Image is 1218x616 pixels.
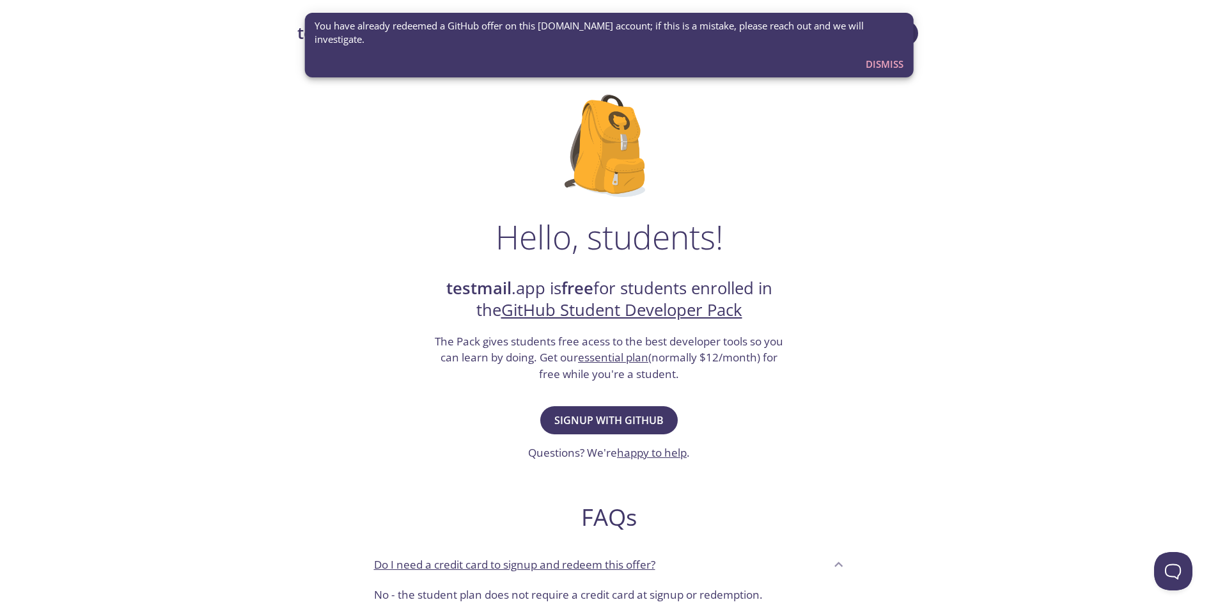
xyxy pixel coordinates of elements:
[554,411,664,429] span: Signup with GitHub
[446,277,511,299] strong: testmail
[1154,552,1192,590] iframe: Help Scout Beacon - Open
[561,277,593,299] strong: free
[433,278,785,322] h2: .app is for students enrolled in the
[578,350,648,365] a: essential plan
[540,406,678,434] button: Signup with GitHub
[565,95,653,197] img: github-student-backpack.png
[364,503,855,532] h2: FAQs
[374,587,845,603] p: No - the student plan does not require a credit card at signup or redemption.
[861,52,909,76] button: Dismiss
[433,333,785,383] h3: The Pack gives students free acess to the best developer tools so you can learn by doing. Get our...
[617,445,687,460] a: happy to help
[315,19,903,47] span: You have already redeemed a GitHub offer on this [DOMAIN_NAME] account; if this is a mistake, ple...
[364,547,855,581] div: Do I need a credit card to signup and redeem this offer?
[374,557,655,573] p: Do I need a credit card to signup and redeem this offer?
[501,299,742,321] a: GitHub Student Developer Pack
[496,217,723,256] h1: Hello, students!
[528,445,690,461] h3: Questions? We're .
[866,56,903,72] span: Dismiss
[297,22,363,44] strong: testmail
[364,581,855,613] div: Do I need a credit card to signup and redeem this offer?
[297,22,650,44] a: testmail.app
